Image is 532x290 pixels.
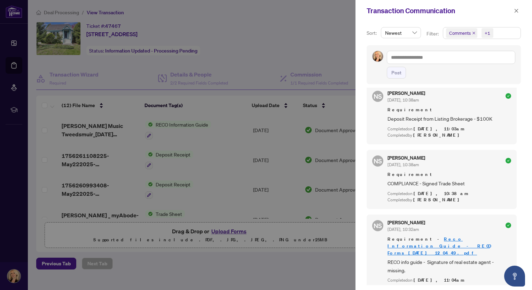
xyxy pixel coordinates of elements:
span: Newest [385,27,417,38]
span: [DATE], 10:32am [388,227,419,232]
div: +1 [485,30,490,37]
div: Completed by [388,132,511,139]
span: [DATE], 11:04am [414,277,465,283]
span: [DATE], 10:38am [414,191,469,196]
span: NS [374,156,382,166]
span: [PERSON_NAME] [413,284,463,290]
h5: [PERSON_NAME] [388,91,425,96]
span: COMPLIANCE - Signed Trade Sheet [388,179,511,187]
button: Post [387,67,406,79]
span: close [514,8,519,13]
span: Requirement - [388,236,511,257]
h5: [PERSON_NAME] [388,155,425,160]
span: Requirement [388,106,511,113]
span: NS [374,91,382,101]
span: [DATE], 10:38am [388,162,419,167]
span: Comments [449,30,471,37]
a: Reco Information Guide - RECO Forms_[DATE] 12_04_49.pdf [388,236,490,256]
span: Deposit Receipt from Listing Brokerage - $100K [388,115,511,123]
span: Comments [446,28,477,38]
span: Requirement [388,171,511,178]
p: Sort: [367,29,378,37]
span: RECO info guide - Signature of real estate agent - missing. [388,258,511,274]
div: Completed on [388,277,511,284]
button: Open asap [504,266,525,287]
span: close [472,31,476,35]
div: Completed on [388,126,511,132]
span: [PERSON_NAME] [413,197,463,203]
img: Profile Icon [373,51,383,62]
div: Completed by [388,197,511,203]
span: [PERSON_NAME] [413,132,463,138]
span: [DATE], 10:38am [388,97,419,103]
span: [DATE], 11:03am [414,126,465,132]
span: check-circle [506,93,511,99]
h5: [PERSON_NAME] [388,220,425,225]
span: check-circle [506,223,511,228]
span: NS [374,221,382,231]
span: check-circle [506,158,511,163]
p: Filter: [427,30,440,38]
div: Completed on [388,191,511,197]
div: Transaction Communication [367,6,512,16]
